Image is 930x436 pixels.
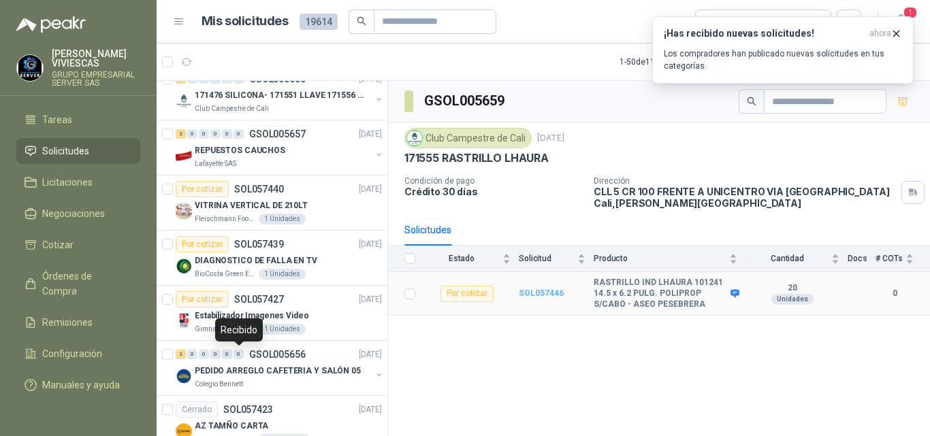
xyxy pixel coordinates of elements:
[234,184,284,194] p: SOL057440
[594,278,727,309] b: RASTRILLO IND LHAURA 101241 14.5 x 6.2 PULG. POLIPROP S/CABO - ASEO PESEBRERA
[848,246,876,272] th: Docs
[52,71,140,87] p: GRUPO EMPRESARIAL SERVER SAS
[359,128,382,141] p: [DATE]
[176,313,192,329] img: Company Logo
[745,254,829,263] span: Cantidad
[195,379,243,390] p: Colegio Bennett
[42,237,74,252] span: Cotizar
[876,287,914,300] b: 0
[745,283,839,294] b: 20
[187,129,197,139] div: 0
[234,295,284,304] p: SOL057427
[404,186,583,197] p: Crédito 30 días
[249,350,306,359] p: GSOL005656
[259,324,306,335] div: 1 Unidades
[157,175,387,231] a: Por cotizarSOL057440[DATE] Company LogoVITRINA VERTICAL DE 210LTFleischmann Foods S.A.1 Unidades
[176,346,385,390] a: 2 0 0 0 0 0 GSOL005656[DATE] Company LogoPEDIDO ARREGLO CAFETERIA Y SALÓN 05Colegio Bennett
[404,151,549,165] p: 171555 RASTRILLO LHAURA
[16,372,140,398] a: Manuales y ayuda
[210,350,221,359] div: 0
[195,324,256,335] p: Gimnasio La Colina
[594,186,896,209] p: CLL 5 CR 100 FRENTE A UNICENTRO VIA [GEOGRAPHIC_DATA] Cali , [PERSON_NAME][GEOGRAPHIC_DATA]
[771,294,814,305] div: Unidades
[199,350,209,359] div: 0
[195,365,361,378] p: PEDIDO ARREGLO CAFETERIA Y SALÓN 05
[52,49,140,68] p: [PERSON_NAME] VIVIESCAS
[234,239,284,249] p: SOL057439
[176,236,229,252] div: Por cotizar
[42,175,93,190] span: Licitaciones
[594,246,745,272] th: Producto
[249,74,306,84] p: GSOL005658
[876,254,903,263] span: # COTs
[747,97,756,106] span: search
[176,291,229,307] div: Por cotizar
[16,309,140,335] a: Remisiones
[404,222,451,237] div: Solicitudes
[195,199,308,212] p: VITRINA VERTICAL DE 210LT
[234,129,244,139] div: 0
[176,93,192,109] img: Company Logo
[176,258,192,274] img: Company Logo
[17,55,43,81] img: Company Logo
[42,206,105,221] span: Negociaciones
[176,129,186,139] div: 2
[215,318,263,341] div: Recibido
[16,138,140,164] a: Solicitudes
[424,90,507,112] h3: GSOL005659
[42,315,93,330] span: Remisiones
[222,350,232,359] div: 0
[195,89,364,102] p: 171476 SILICONA- 171551 LLAVE 171556 CHAZO
[519,246,594,272] th: Solicitud
[594,254,726,263] span: Producto
[664,48,902,72] p: Los compradores han publicado nuevas solicitudes en tus categorías.
[620,51,713,73] div: 1 - 50 de 11505
[359,348,382,361] p: [DATE]
[16,263,140,304] a: Órdenes de Compra
[423,254,500,263] span: Estado
[199,129,209,139] div: 0
[202,12,289,31] h1: Mis solicitudes
[42,346,102,361] span: Configuración
[195,158,236,169] p: Lafayette SAS
[259,214,306,224] div: 1 Unidades
[652,16,914,84] button: ¡Has recibido nuevas solicitudes!ahora Los compradores han publicado nuevas solicitudes en tus ca...
[359,293,382,306] p: [DATE]
[664,28,864,39] h3: ¡Has recibido nuevas solicitudes!
[195,420,268,433] p: AZ TAMÑO CARTA
[889,10,914,34] button: 1
[195,103,269,114] p: Club Campestre de Cali
[16,232,140,258] a: Cotizar
[157,231,387,286] a: Por cotizarSOL057439[DATE] Company LogoDIAGNOSTICO DE FALLA EN TVBioCosta Green Energy S.A.S1 Uni...
[407,131,422,146] img: Company Logo
[16,201,140,227] a: Negociaciones
[176,203,192,219] img: Company Logo
[195,269,256,280] p: BioCosta Green Energy S.A.S
[16,16,86,33] img: Logo peakr
[249,129,306,139] p: GSOL005657
[176,126,385,169] a: 2 0 0 0 0 0 GSOL005657[DATE] Company LogoREPUESTOS CAUCHOSLafayette SAS
[195,214,256,224] p: Fleischmann Foods S.A.
[176,71,385,114] a: 3 0 0 0 0 0 GSOL005658[DATE] Company Logo171476 SILICONA- 171551 LLAVE 171556 CHAZOClub Campestre...
[359,403,382,416] p: [DATE]
[519,288,564,298] a: SOL057446
[423,246,519,272] th: Estado
[176,368,192,384] img: Company Logo
[519,254,575,263] span: Solicitud
[176,350,186,359] div: 2
[195,254,317,267] p: DIAGNOSTICO DE FALLA EN TV
[440,286,494,302] div: Por cotizar
[404,128,532,148] div: Club Campestre de Cali
[157,286,387,341] a: Por cotizarSOL057427[DATE] Company LogoEstabilizador Imagenes VideoGimnasio La Colina1 Unidades
[42,112,72,127] span: Tareas
[359,183,382,196] p: [DATE]
[745,246,848,272] th: Cantidad
[300,14,338,30] span: 19614
[176,181,229,197] div: Por cotizar
[16,169,140,195] a: Licitaciones
[876,246,930,272] th: # COTs
[537,132,564,145] p: [DATE]
[195,144,285,157] p: REPUESTOS CAUCHOS
[223,405,273,414] p: SOL057423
